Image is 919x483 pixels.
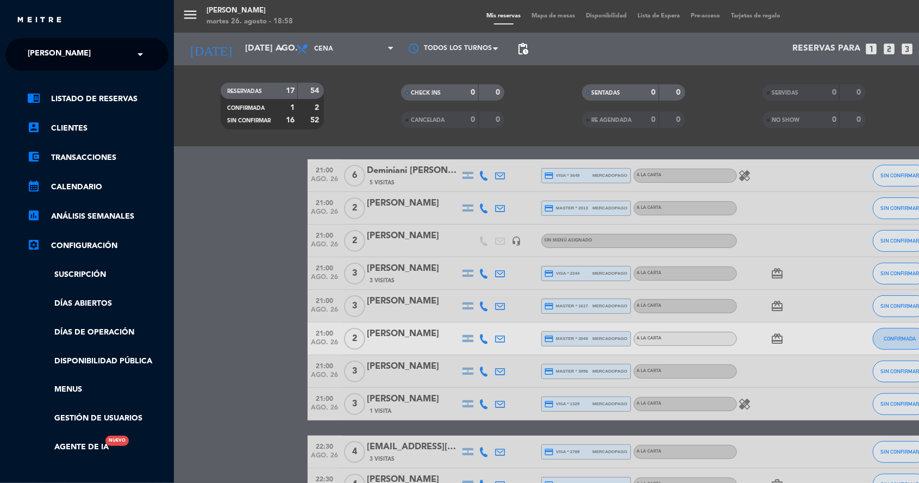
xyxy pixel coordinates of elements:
i: assessment [27,209,40,222]
a: Menus [27,383,168,396]
a: assessmentANÁLISIS SEMANALES [27,210,168,223]
a: Disponibilidad pública [27,355,168,368]
a: Configuración [27,239,168,252]
a: account_boxClientes [27,122,168,135]
a: chrome_reader_modeListado de Reservas [27,92,168,106]
a: Gestión de usuarios [27,412,168,425]
a: calendar_monthCalendario [27,181,168,194]
div: Nuevo [105,436,129,446]
i: account_box [27,121,40,134]
i: calendar_month [27,179,40,193]
a: Suscripción [27,269,168,281]
span: [PERSON_NAME] [28,43,91,66]
a: Días de Operación [27,326,168,339]
a: Días abiertos [27,298,168,310]
img: MEITRE [16,16,62,24]
i: settings_applications [27,238,40,251]
a: Agente de IANuevo [27,441,109,454]
i: account_balance_wallet [27,150,40,163]
span: pending_actions [516,42,529,55]
a: account_balance_walletTransacciones [27,151,168,164]
i: chrome_reader_mode [27,91,40,104]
